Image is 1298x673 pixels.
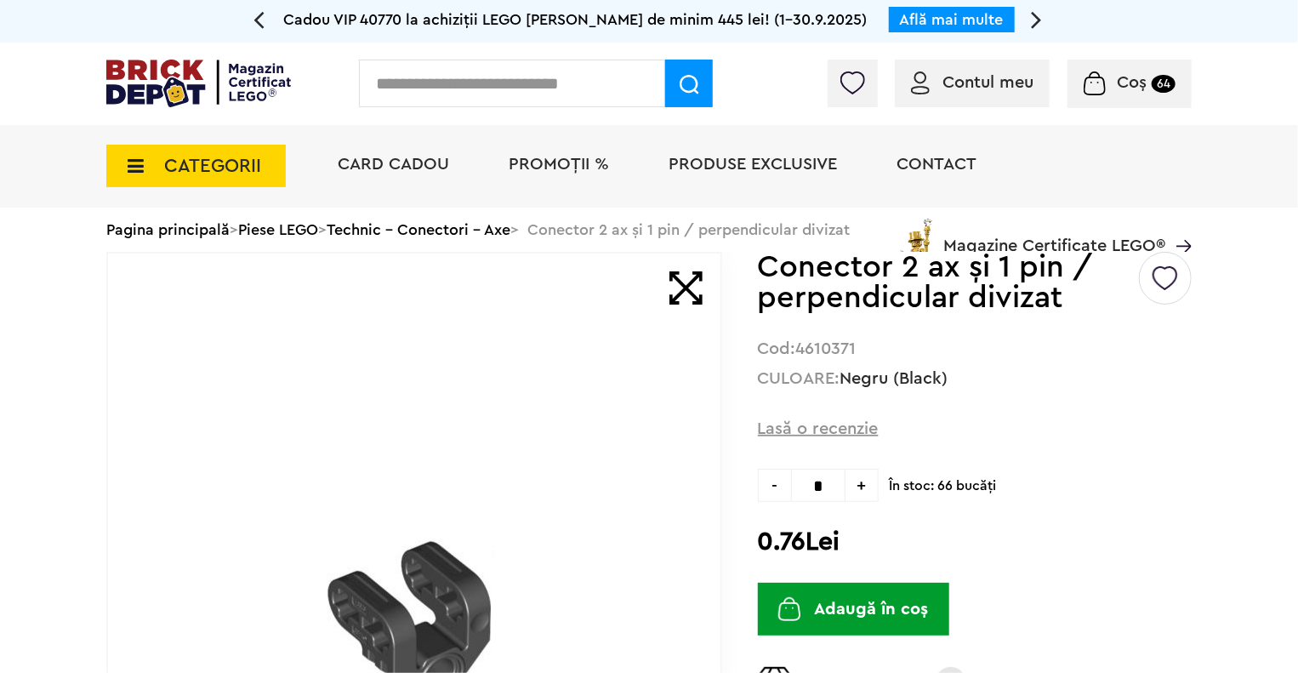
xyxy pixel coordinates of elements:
span: CATEGORII [164,157,261,175]
span: În stoc: 66 bucăţi [890,469,1192,494]
button: Adaugă în coș [758,583,949,636]
a: Contact [897,156,976,173]
a: Produse exclusive [669,156,837,173]
a: PROMOȚII % [509,156,609,173]
div: CULOARE: [758,371,1192,387]
span: + [845,469,879,502]
span: Cadou VIP 40770 la achiziții LEGO [PERSON_NAME] de minim 445 lei! (1-30.9.2025) [284,12,868,27]
span: Coș [1117,74,1147,91]
small: 64 [1152,75,1176,93]
a: Card Cadou [338,156,449,173]
div: Cod: [758,341,1192,357]
span: - [758,469,791,502]
a: Contul meu [911,74,1033,91]
a: Magazine Certificate LEGO® [1165,215,1192,232]
span: Magazine Certificate LEGO® [943,215,1165,254]
h2: 0.76Lei [758,527,1192,557]
a: Află mai multe [900,12,1004,27]
strong: 4610371 [796,340,857,357]
a: Negru (Black) [840,370,948,387]
h1: Conector 2 ax şi 1 pin / perpendicular divizat [758,252,1136,313]
span: Contul meu [942,74,1033,91]
span: Lasă o recenzie [758,417,879,441]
